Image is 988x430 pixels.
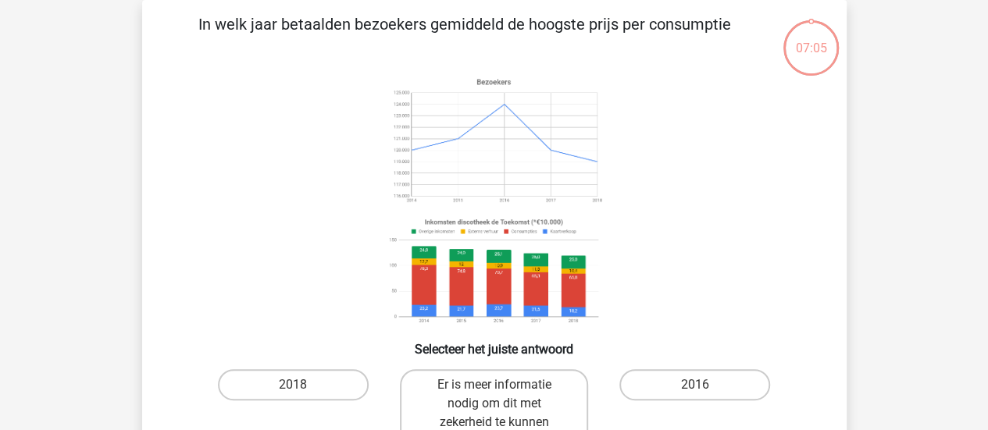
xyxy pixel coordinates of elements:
label: 2018 [218,369,369,400]
label: 2016 [619,369,770,400]
div: 07:05 [782,19,840,58]
h6: Selecteer het juiste antwoord [167,329,822,357]
p: In welk jaar betaalden bezoekers gemiddeld de hoogste prijs per consumptie [167,12,763,59]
